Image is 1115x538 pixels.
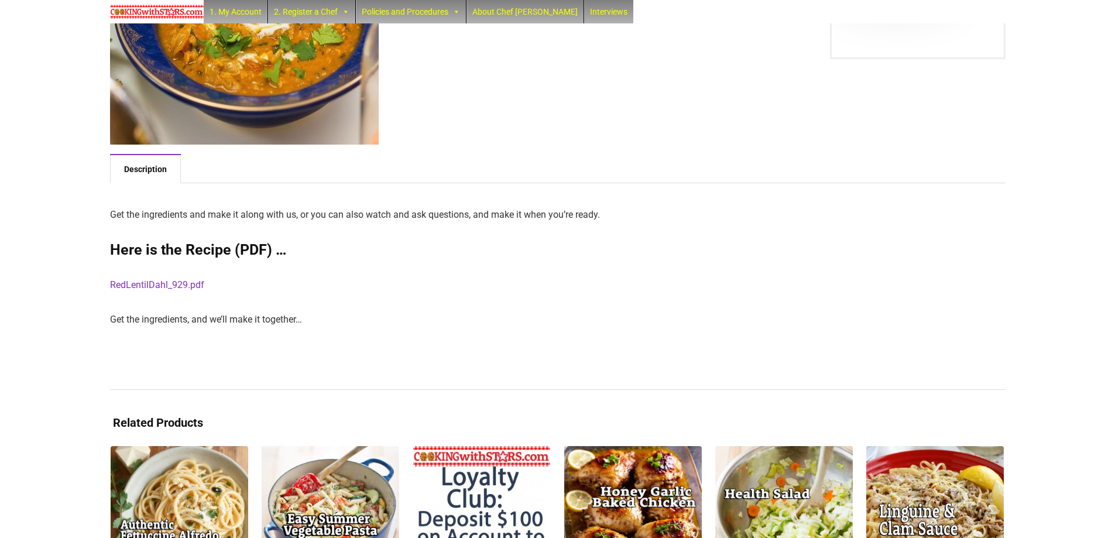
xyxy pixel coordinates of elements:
[110,5,204,19] img: Chef Paula's Cooking With Stars
[843,25,992,46] iframe: PayPal
[110,155,181,183] a: Description
[110,311,1006,328] p: Get the ingredients, and we’ll make it together…
[110,207,1006,223] p: Get the ingredients and make it along with us, or you can also watch and ask questions, and make ...
[110,241,1006,259] h2: Here is the Recipe (PDF) …
[110,279,204,290] a: RedLentilDahl_929.pdf
[113,414,1003,431] h3: Related Products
